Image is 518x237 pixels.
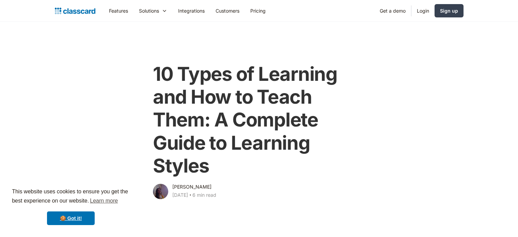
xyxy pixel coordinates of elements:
[55,6,95,16] a: home
[134,3,173,18] div: Solutions
[153,63,365,177] h1: 10 Types of Learning and How to Teach Them: A Complete Guide to Learning Styles
[47,211,95,225] a: dismiss cookie message
[440,7,458,14] div: Sign up
[104,3,134,18] a: Features
[89,196,119,206] a: learn more about cookies
[435,4,464,17] a: Sign up
[411,3,435,18] a: Login
[188,191,192,201] div: ‧
[374,3,411,18] a: Get a demo
[139,7,159,14] div: Solutions
[245,3,271,18] a: Pricing
[192,191,216,199] div: 6 min read
[172,191,188,199] div: [DATE]
[5,181,136,232] div: cookieconsent
[12,188,130,206] span: This website uses cookies to ensure you get the best experience on our website.
[172,183,211,191] div: [PERSON_NAME]
[173,3,210,18] a: Integrations
[210,3,245,18] a: Customers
